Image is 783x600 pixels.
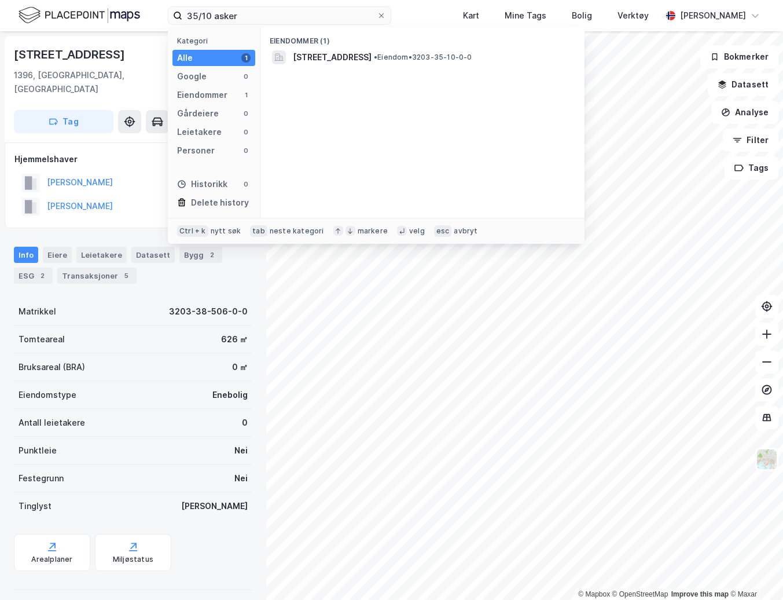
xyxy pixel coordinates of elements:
div: Bolig [572,9,592,23]
div: Delete history [191,196,249,210]
div: 0 [241,109,251,118]
div: Leietakere [76,247,127,263]
div: Eiendommer (1) [260,27,585,48]
div: velg [409,226,425,236]
div: Info [14,247,38,263]
div: Mine Tags [505,9,546,23]
div: Antall leietakere [19,416,85,430]
div: [PERSON_NAME] [680,9,746,23]
div: Miljøstatus [113,555,153,564]
div: 3203-38-506-0-0 [169,305,248,319]
div: Google [177,69,207,83]
div: esc [434,225,452,237]
div: markere [358,226,388,236]
a: OpenStreetMap [612,590,668,598]
div: 1396, [GEOGRAPHIC_DATA], [GEOGRAPHIC_DATA] [14,68,198,96]
div: Bruksareal (BRA) [19,360,85,374]
div: 1 [241,90,251,100]
span: Eiendom • 3203-35-10-0-0 [374,53,472,62]
div: 0 [241,127,251,137]
div: 0 [241,146,251,155]
div: ESG [14,268,53,284]
span: [STREET_ADDRESS] [293,50,372,64]
div: Kart [463,9,479,23]
a: Mapbox [578,590,610,598]
div: Nei [234,471,248,485]
div: 1 [241,53,251,63]
div: Eiere [43,247,72,263]
button: Tag [14,110,113,133]
div: Eiendommer [177,88,227,102]
div: Matrikkel [19,305,56,319]
div: Gårdeiere [177,107,219,120]
div: [STREET_ADDRESS] [14,45,127,64]
div: Verktøy [617,9,649,23]
div: avbryt [454,226,477,236]
button: Datasett [708,73,778,96]
div: 2 [206,249,218,261]
div: Hjemmelshaver [14,152,252,166]
button: Tags [725,156,778,180]
div: Leietakere [177,125,222,139]
div: Historikk [177,177,227,191]
div: Arealplaner [31,555,72,564]
div: Alle [177,51,193,65]
span: • [374,53,377,61]
div: Transaksjoner [57,268,137,284]
div: 0 [241,72,251,81]
div: Kategori [177,36,255,45]
div: neste kategori [270,226,324,236]
div: Ctrl + k [177,225,208,237]
div: 0 [242,416,248,430]
div: Festegrunn [19,471,64,485]
div: Datasett [131,247,175,263]
button: Bokmerker [700,45,778,68]
button: Analyse [711,101,778,124]
div: 626 ㎡ [221,332,248,346]
div: 2 [36,270,48,281]
div: Enebolig [212,388,248,402]
div: 0 ㎡ [232,360,248,374]
div: Bygg [179,247,222,263]
div: tab [250,225,267,237]
div: Nei [234,444,248,458]
div: [PERSON_NAME] [181,499,248,513]
div: Punktleie [19,444,57,458]
div: nytt søk [211,226,241,236]
div: 0 [241,180,251,189]
input: Søk på adresse, matrikkel, gårdeiere, leietakere eller personer [182,7,377,24]
div: Personer [177,144,215,158]
div: 5 [120,270,132,281]
img: Z [756,448,778,470]
img: logo.f888ab2527a4732fd821a326f86c7f29.svg [19,5,140,25]
iframe: Chat Widget [725,544,783,600]
div: Tomteareal [19,332,65,346]
button: Filter [723,129,778,152]
a: Improve this map [671,590,729,598]
div: Eiendomstype [19,388,76,402]
div: Tinglyst [19,499,52,513]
